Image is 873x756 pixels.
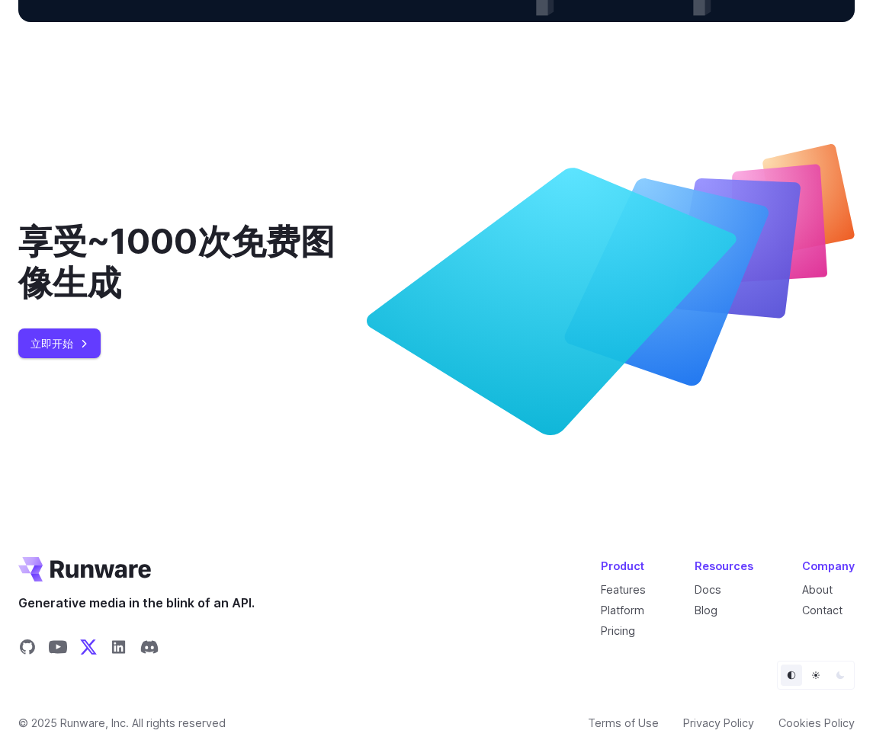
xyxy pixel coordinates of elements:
a: Share on Discord [140,638,159,661]
a: Contact [802,604,843,617]
a: Features [601,583,646,596]
a: About [802,583,833,596]
a: Share on X [79,638,98,661]
a: Docs [695,583,721,596]
span: Generative media in the blink of an API. [18,594,255,613]
a: Terms of Use [588,714,659,732]
a: 立即开始 [18,328,101,358]
div: Product [601,557,646,575]
button: Dark [830,665,851,686]
a: Go to / [18,557,151,581]
button: Light [805,665,826,686]
a: Share on GitHub [18,638,37,661]
button: Default [781,665,802,686]
font: 享受~1000次免费图像生成 [18,220,335,304]
a: Pricing [601,624,635,637]
div: Company [802,557,855,575]
font: 立即开始 [30,337,73,350]
a: Platform [601,604,644,617]
span: © 2025 Runware, Inc. All rights reserved [18,714,226,732]
a: Privacy Policy [683,714,754,732]
a: Blog [695,604,717,617]
ul: Theme selector [777,661,855,690]
a: Share on YouTube [49,638,67,661]
div: Resources [695,557,753,575]
a: Share on LinkedIn [110,638,128,661]
a: Cookies Policy [778,714,855,732]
